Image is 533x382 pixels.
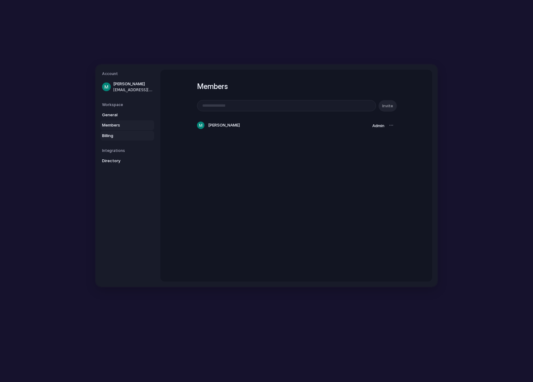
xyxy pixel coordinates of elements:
span: [EMAIL_ADDRESS][DOMAIN_NAME] [113,87,153,93]
a: Directory [100,156,154,166]
a: General [100,110,154,120]
span: [PERSON_NAME] [208,122,240,128]
h5: Workspace [102,102,154,108]
h5: Integrations [102,148,154,153]
span: Billing [102,133,142,139]
a: Billing [100,131,154,141]
span: General [102,112,142,118]
span: Admin [372,123,384,128]
span: [PERSON_NAME] [113,81,153,87]
span: Members [102,122,142,128]
h5: Account [102,71,154,77]
span: Directory [102,158,142,164]
a: Members [100,120,154,130]
a: [PERSON_NAME][EMAIL_ADDRESS][DOMAIN_NAME] [100,79,154,95]
h1: Members [197,81,396,92]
